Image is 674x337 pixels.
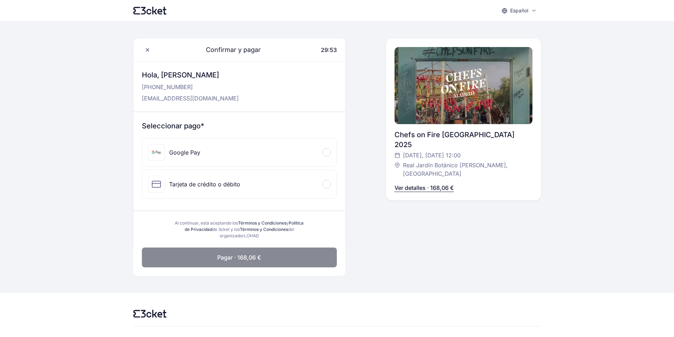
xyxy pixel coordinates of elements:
[173,220,306,239] div: Al continuar, está aceptando los y de 3cket y los del organizador
[217,253,261,262] span: Pagar · 168,06 €
[142,121,337,131] h3: Seleccionar pago*
[142,83,239,91] p: [PHONE_NUMBER]
[142,70,239,80] h3: Hola, [PERSON_NAME]
[321,46,337,53] span: 29:53
[403,161,525,178] span: Real Jardín Botánico [PERSON_NAME], [GEOGRAPHIC_DATA]
[240,227,288,232] a: Términos y Condiciones
[142,248,337,267] button: Pagar · 168,06 €
[394,184,454,192] p: Ver detalles · 168,06 €
[510,7,528,14] p: Español
[244,233,259,238] span: LOHAD
[197,45,261,55] span: Confirmar y pagar
[394,130,532,150] div: Chefs on Fire [GEOGRAPHIC_DATA] 2025
[238,220,286,226] a: Términos y Condiciones
[169,180,240,188] div: Tarjeta de crédito o débito
[169,148,200,157] div: Google Pay
[142,94,239,103] p: [EMAIL_ADDRESS][DOMAIN_NAME]
[403,151,461,159] span: [DATE], [DATE] 12:00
